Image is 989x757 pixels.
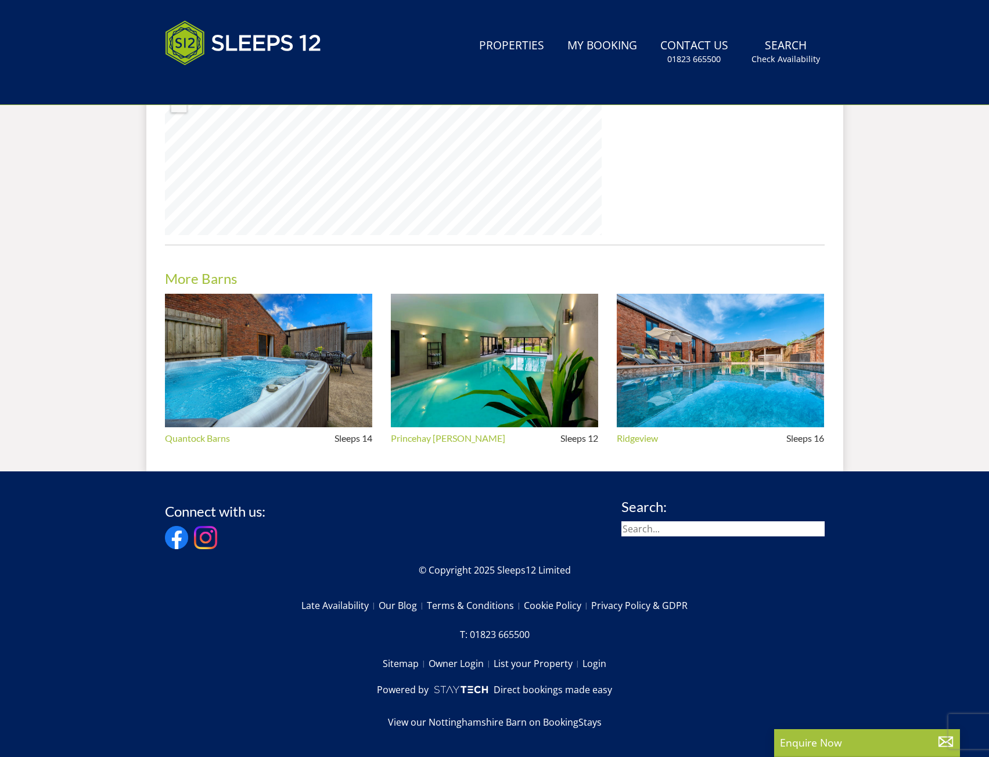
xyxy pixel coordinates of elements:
[494,654,582,673] a: List your Property
[377,683,612,697] a: Powered byDirect bookings made easy
[591,596,688,615] a: Privacy Policy & GDPR
[165,75,602,235] canvas: Map
[391,433,505,444] a: Princehay [PERSON_NAME]
[747,33,825,71] a: SearchCheck Availability
[433,683,489,697] img: scrumpy.png
[560,433,598,444] span: Sleeps 12
[301,596,379,615] a: Late Availability
[388,715,602,729] a: View our Nottinghamshire Barn on BookingStays
[194,526,217,549] img: Instagram
[656,33,733,71] a: Contact Us01823 665500
[165,504,265,519] h3: Connect with us:
[524,596,591,615] a: Cookie Policy
[621,521,825,536] input: Search...
[165,563,825,577] p: © Copyright 2025 Sleeps12 Limited
[165,14,322,72] img: Sleeps 12
[751,53,820,65] small: Check Availability
[383,654,429,673] a: Sitemap
[379,596,427,615] a: Our Blog
[786,433,824,444] span: Sleeps 16
[780,735,954,750] p: Enquire Now
[563,33,642,59] a: My Booking
[165,526,188,549] img: Facebook
[667,53,721,65] small: 01823 665500
[427,596,524,615] a: Terms & Conditions
[335,433,372,444] span: Sleeps 14
[617,433,658,444] a: Ridgeview
[474,33,549,59] a: Properties
[582,654,606,673] a: Login
[391,294,598,428] img: An image of 'Princehay Barton', Somerset
[165,270,237,287] a: More Barns
[159,79,281,89] iframe: Customer reviews powered by Trustpilot
[165,294,372,428] img: An image of 'Quantock Barns', Somerset
[621,499,825,514] h3: Search:
[165,433,230,444] a: Quantock Barns
[429,654,494,673] a: Owner Login
[460,625,530,644] a: T: 01823 665500
[617,294,824,428] img: An image of 'Ridgeview', Somerset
